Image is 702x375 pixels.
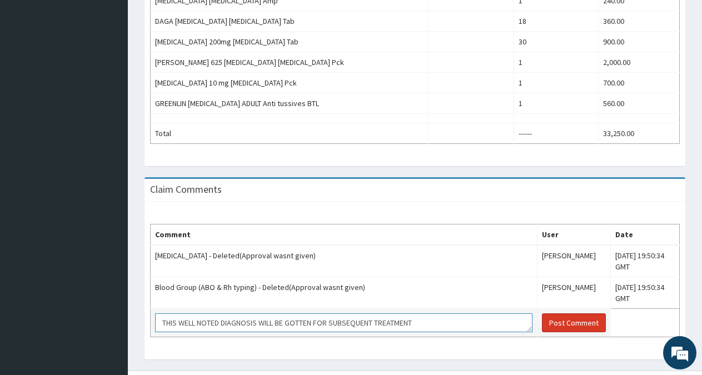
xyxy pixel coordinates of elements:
[537,224,611,246] th: User
[151,11,429,32] td: DAGA [MEDICAL_DATA] [MEDICAL_DATA] Tab
[151,123,429,144] td: Total
[599,93,680,114] td: 560.00
[599,52,680,73] td: 2,000.00
[542,313,606,332] button: Post Comment
[599,32,680,52] td: 900.00
[537,277,611,309] td: [PERSON_NAME]
[151,52,429,73] td: [PERSON_NAME] 625 [MEDICAL_DATA] [MEDICAL_DATA] Pck
[151,32,429,52] td: [MEDICAL_DATA] 200mg [MEDICAL_DATA] Tab
[182,6,209,32] div: Minimize live chat window
[610,245,679,277] td: [DATE] 19:50:34 GMT
[514,52,599,73] td: 1
[599,123,680,144] td: 33,250.00
[155,313,532,332] textarea: THIS WELL NOTED DIAGNOSIS WILL BE GOTTEN FOR SUBSEQUENT TREATMENT
[610,224,679,246] th: Date
[514,73,599,93] td: 1
[151,224,537,246] th: Comment
[151,277,537,309] td: Blood Group (ABO & Rh typing) - Deleted(Approval wasnt given)
[514,123,599,144] td: ------
[6,254,212,293] textarea: Type your message and hit 'Enter'
[21,56,45,83] img: d_794563401_company_1708531726252_794563401
[58,62,187,77] div: Chat with us now
[610,277,679,309] td: [DATE] 19:50:34 GMT
[150,184,222,194] h3: Claim Comments
[599,11,680,32] td: 360.00
[151,73,429,93] td: [MEDICAL_DATA] 10 mg [MEDICAL_DATA] Pck
[151,93,429,114] td: GREENLIN [MEDICAL_DATA] ADULT Anti tussives BTL
[514,93,599,114] td: 1
[151,245,537,277] td: [MEDICAL_DATA] - Deleted(Approval wasnt given)
[537,245,611,277] td: [PERSON_NAME]
[599,73,680,93] td: 700.00
[514,11,599,32] td: 18
[514,32,599,52] td: 30
[64,115,153,227] span: We're online!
